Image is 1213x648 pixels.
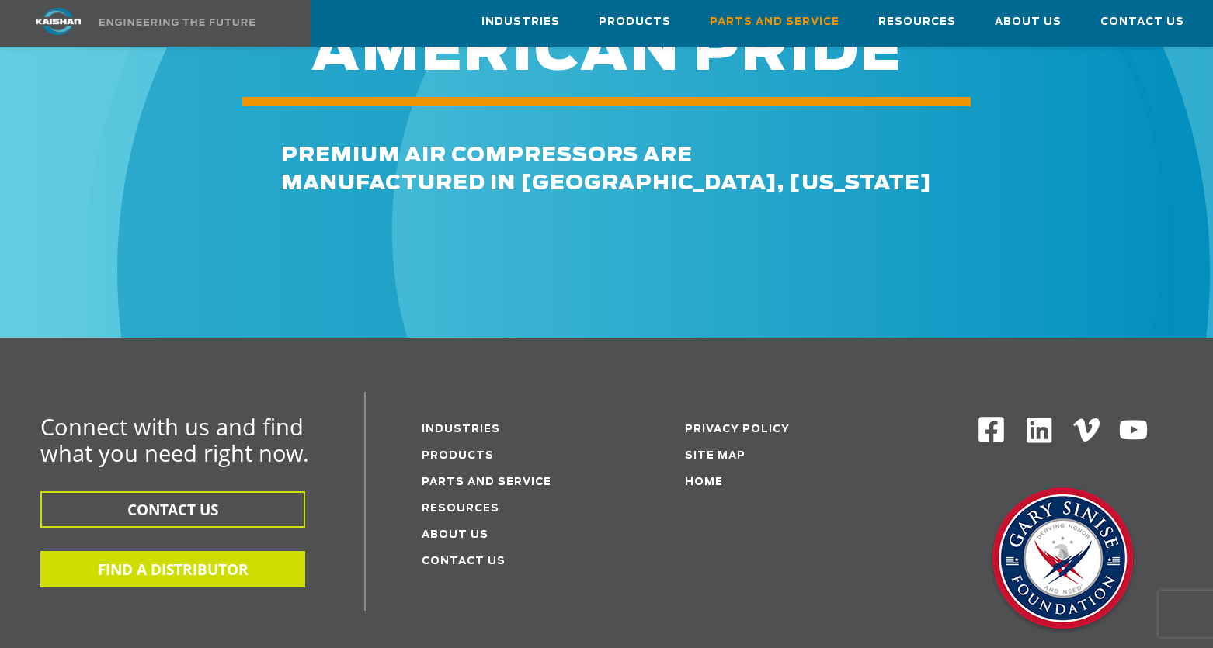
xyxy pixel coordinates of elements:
span: Contact Us [1100,13,1184,31]
img: Vimeo [1073,418,1100,441]
a: Site Map [685,451,746,461]
button: CONTACT US [40,491,305,528]
a: Resources [422,504,499,514]
a: Resources [878,1,956,43]
img: Facebook [977,415,1006,444]
a: Industries [422,424,500,435]
a: Industries [481,1,560,43]
span: Parts and Service [710,13,839,31]
a: Privacy Policy [685,424,790,435]
img: Youtube [1118,415,1149,445]
span: Products [599,13,671,31]
span: premium air compressors are MANUFACTURED IN [GEOGRAPHIC_DATA], [US_STATE] [281,145,932,193]
span: Industries [481,13,560,31]
button: FIND A DISTRIBUTOR [40,551,305,587]
span: About Us [995,13,1062,31]
a: Home [685,477,723,487]
img: Gary Sinise Foundation [985,483,1141,638]
span: Connect with us and find what you need right now. [40,411,309,468]
span: Resources [878,13,956,31]
a: Products [422,451,494,461]
img: Linkedin [1024,415,1055,445]
a: Contact Us [422,556,506,567]
a: About Us [995,1,1062,43]
a: Parts and Service [710,1,839,43]
a: Contact Us [1100,1,1184,43]
a: Products [599,1,671,43]
a: About Us [422,530,488,540]
a: Parts and service [422,477,551,487]
img: Engineering the future [99,19,255,26]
